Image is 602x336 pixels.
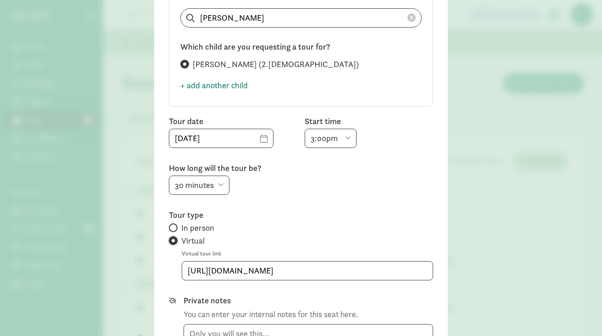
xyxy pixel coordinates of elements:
[184,308,358,320] div: You can enter your internal notes for this seat here.
[180,42,422,51] h6: Which child are you requesting a tour for?
[184,295,433,306] label: Private notes
[181,222,214,233] span: In person
[169,116,297,127] label: Tour date
[169,210,433,221] label: Tour type
[181,235,205,246] span: Virtual
[181,9,421,27] input: Search list...
[169,163,433,174] label: How long will the tour be?
[193,59,359,70] span: [PERSON_NAME] (2.[DEMOGRAPHIC_DATA])
[556,292,602,336] iframe: Chat Widget
[180,79,248,91] span: + add another child
[180,75,248,95] button: + add another child
[182,248,433,259] label: Virtual tour link
[305,116,433,127] label: Start time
